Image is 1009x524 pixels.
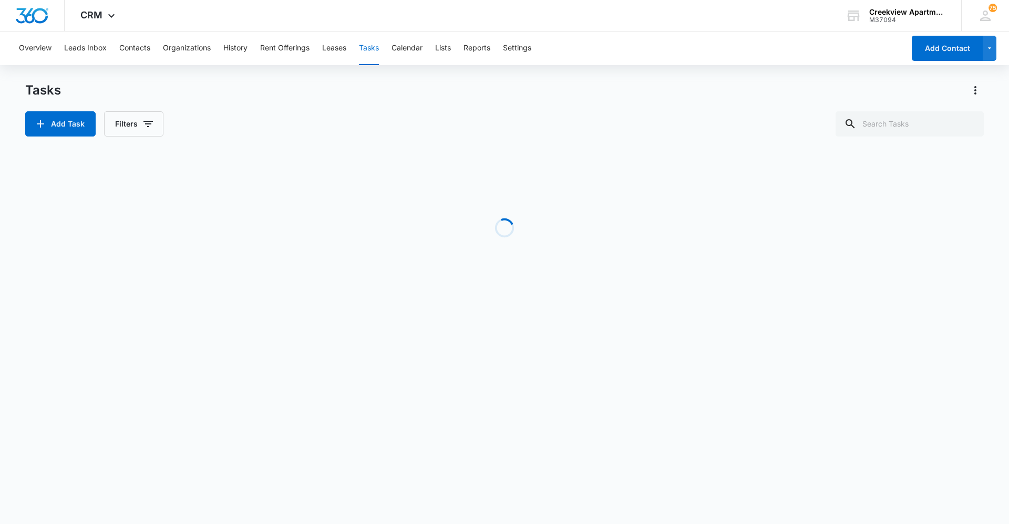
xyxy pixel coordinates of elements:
input: Search Tasks [836,111,984,137]
button: Overview [19,32,52,65]
button: Reports [464,32,490,65]
span: 75 [989,4,997,12]
button: Filters [104,111,163,137]
button: Settings [503,32,531,65]
div: notifications count [989,4,997,12]
button: Lists [435,32,451,65]
button: Leads Inbox [64,32,107,65]
button: Add Task [25,111,96,137]
button: Contacts [119,32,150,65]
button: Organizations [163,32,211,65]
button: Actions [967,82,984,99]
button: Tasks [359,32,379,65]
button: Rent Offerings [260,32,310,65]
button: Calendar [392,32,423,65]
button: History [223,32,248,65]
span: CRM [80,9,102,20]
button: Leases [322,32,346,65]
button: Add Contact [912,36,983,61]
h1: Tasks [25,82,61,98]
div: account name [869,8,946,16]
div: account id [869,16,946,24]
